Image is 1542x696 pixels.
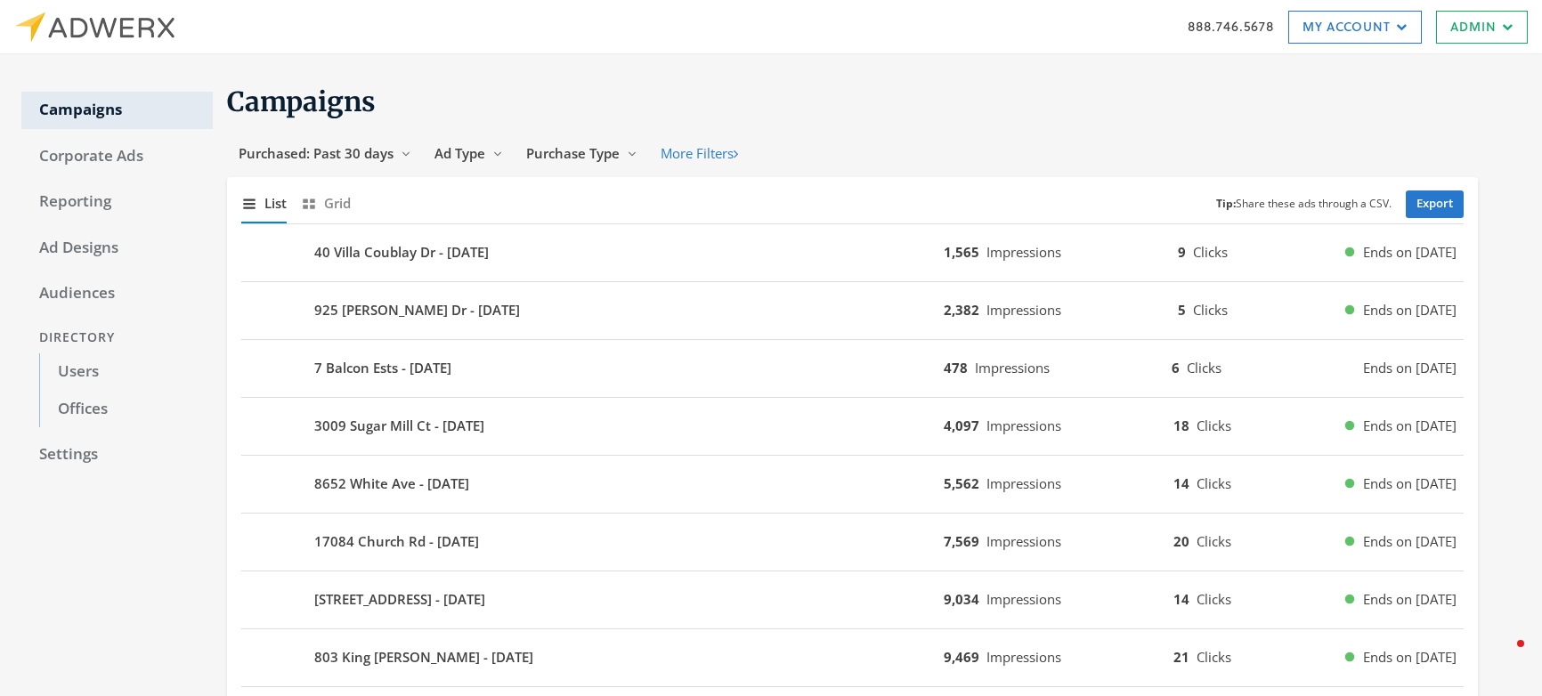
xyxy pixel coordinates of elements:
button: List [241,184,287,223]
a: Campaigns [21,92,213,129]
span: Impressions [986,474,1061,492]
a: Export [1406,190,1464,218]
b: 7 Balcon Ests - [DATE] [314,358,451,378]
b: 9,034 [944,590,979,608]
b: 3009 Sugar Mill Ct - [DATE] [314,416,484,436]
span: Clicks [1193,301,1228,319]
span: Ends on [DATE] [1363,242,1457,263]
span: Ends on [DATE] [1363,647,1457,668]
b: 2,382 [944,301,979,319]
b: 478 [944,359,968,376]
button: 40 Villa Coublay Dr - [DATE]1,565Impressions9ClicksEnds on [DATE] [241,231,1464,274]
a: Offices [39,391,213,428]
span: Purchase Type [526,144,620,162]
b: 6 [1172,359,1180,376]
span: Clicks [1197,474,1231,492]
span: Ends on [DATE] [1363,300,1457,320]
span: Ends on [DATE] [1363,473,1457,494]
span: Campaigns [227,85,376,118]
span: Ad Type [434,144,485,162]
span: Ends on [DATE] [1363,589,1457,610]
div: Directory [21,321,213,354]
span: Impressions [975,359,1050,376]
span: Impressions [986,417,1061,434]
span: Clicks [1197,532,1231,550]
a: Admin [1436,11,1528,44]
span: Impressions [986,243,1061,261]
span: Impressions [986,301,1061,319]
button: 925 [PERSON_NAME] Dr - [DATE]2,382Impressions5ClicksEnds on [DATE] [241,289,1464,332]
a: Audiences [21,275,213,312]
button: Purchase Type [515,137,649,170]
button: Grid [301,184,351,223]
span: Impressions [986,648,1061,666]
span: Ends on [DATE] [1363,358,1457,378]
button: 3009 Sugar Mill Ct - [DATE]4,097Impressions18ClicksEnds on [DATE] [241,405,1464,448]
span: Impressions [986,590,1061,608]
b: 17084 Church Rd - [DATE] [314,531,479,552]
b: 1,565 [944,243,979,261]
a: 888.746.5678 [1188,17,1274,36]
button: 803 King [PERSON_NAME] - [DATE]9,469Impressions21ClicksEnds on [DATE] [241,636,1464,679]
b: 9 [1178,243,1186,261]
span: Ends on [DATE] [1363,416,1457,436]
span: Clicks [1193,243,1228,261]
b: 18 [1173,417,1189,434]
button: 7 Balcon Ests - [DATE]478Impressions6ClicksEnds on [DATE] [241,347,1464,390]
span: Clicks [1187,359,1221,376]
a: Users [39,353,213,391]
b: 21 [1173,648,1189,666]
b: 5,562 [944,474,979,492]
b: 925 [PERSON_NAME] Dr - [DATE] [314,300,520,320]
b: Tip: [1216,196,1236,211]
b: [STREET_ADDRESS] - [DATE] [314,589,485,610]
a: My Account [1288,11,1422,44]
span: Impressions [986,532,1061,550]
b: 14 [1173,474,1189,492]
b: 803 King [PERSON_NAME] - [DATE] [314,647,533,668]
b: 40 Villa Coublay Dr - [DATE] [314,242,489,263]
small: Share these ads through a CSV. [1216,196,1392,213]
b: 20 [1173,532,1189,550]
b: 7,569 [944,532,979,550]
iframe: Intercom live chat [1481,635,1524,678]
b: 4,097 [944,417,979,434]
button: 8652 White Ave - [DATE]5,562Impressions14ClicksEnds on [DATE] [241,463,1464,506]
span: Ends on [DATE] [1363,531,1457,552]
button: [STREET_ADDRESS] - [DATE]9,034Impressions14ClicksEnds on [DATE] [241,579,1464,621]
span: Clicks [1197,417,1231,434]
b: 8652 White Ave - [DATE] [314,473,469,494]
span: Grid [324,193,351,214]
b: 14 [1173,590,1189,608]
b: 9,469 [944,648,979,666]
a: Reporting [21,183,213,221]
span: Clicks [1197,590,1231,608]
span: Purchased: Past 30 days [239,144,394,162]
span: Clicks [1197,648,1231,666]
img: Adwerx [14,12,174,43]
button: Ad Type [423,137,515,170]
span: List [264,193,287,214]
a: Settings [21,436,213,473]
b: 5 [1178,301,1186,319]
button: More Filters [649,137,750,170]
button: 17084 Church Rd - [DATE]7,569Impressions20ClicksEnds on [DATE] [241,521,1464,563]
button: Purchased: Past 30 days [227,137,423,170]
a: Ad Designs [21,230,213,267]
a: Corporate Ads [21,138,213,175]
